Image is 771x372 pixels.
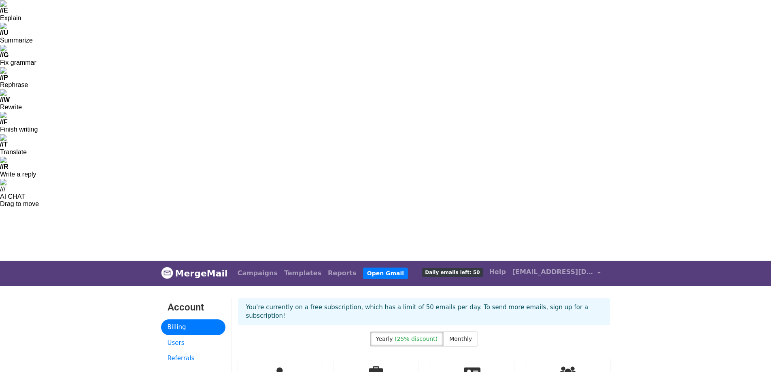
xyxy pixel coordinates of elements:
a: Open Gmail [363,268,408,279]
span: [EMAIL_ADDRESS][DOMAIN_NAME] [512,267,593,277]
a: Campaigns [234,265,281,281]
a: Templates [281,265,325,281]
a: Reports [325,265,360,281]
img: MergeMail logo [161,267,173,279]
a: [EMAIL_ADDRESS][DOMAIN_NAME] [509,264,604,283]
a: Users [161,335,225,351]
iframe: Chat Widget [731,333,771,372]
a: Help [486,264,509,280]
a: Daily emails left: 50 [419,264,486,280]
a: Referrals [161,351,225,366]
a: Billing [161,319,225,335]
span: (25% discount) [395,336,438,342]
span: Yearly [376,336,393,342]
p: You're currently on a free subscription, which has a limit of 50 emails per day. To send more ema... [246,303,602,320]
span: Daily emails left: 50 [422,268,482,277]
span: Monthly [449,336,472,342]
a: MergeMail [161,265,228,282]
h3: Account [168,302,219,313]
